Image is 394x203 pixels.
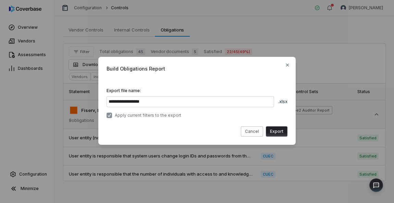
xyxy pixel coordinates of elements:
[278,98,287,105] span: .xlsx
[241,126,263,137] button: Cancel
[266,126,287,137] button: Export
[107,88,287,93] label: Export file name:
[115,113,181,118] label: Apply current filters to the export
[107,65,287,72] span: Build Obligations Report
